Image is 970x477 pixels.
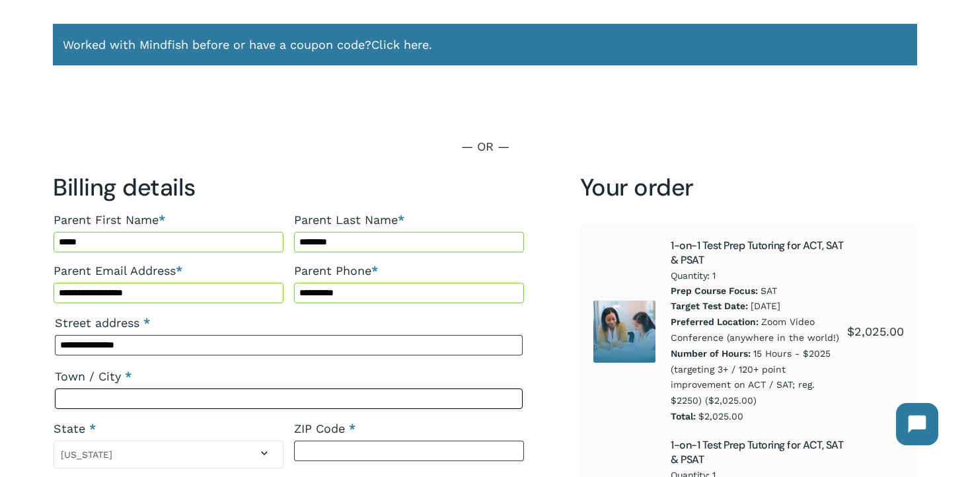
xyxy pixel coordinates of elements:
[847,324,904,338] bdi: 2,025.00
[63,38,371,52] span: Worked with Mindfish before or have a coupon code?
[671,438,843,466] a: 1-on-1 Test Prep Tutoring for ACT, SAT & PSAT
[671,346,847,409] p: 15 Hours - $2025 (targeting 3+ / 120+ point improvement on ACT / SAT; reg. $2250) ($2,025.00)
[847,324,854,338] span: $
[349,422,355,435] abbr: required
[125,369,131,383] abbr: required
[593,301,655,363] img: ACT SAT Tutoring
[294,208,524,232] label: Parent Last Name
[671,409,696,425] dt: Total:
[54,208,283,232] label: Parent First Name
[671,346,751,362] dt: Number of Hours:
[671,268,847,283] span: Quantity: 1
[54,417,283,441] label: State
[671,283,847,299] p: SAT
[53,172,525,203] h3: Billing details
[143,316,150,330] abbr: required
[671,314,759,330] dt: Preferred Location:
[671,283,758,299] dt: Prep Course Focus:
[53,139,917,172] p: — OR —
[580,172,917,203] h3: Your order
[883,390,951,459] iframe: Chatbot
[54,259,283,283] label: Parent Email Address
[294,417,524,441] label: ZIP Code
[55,311,523,335] label: Street address
[55,365,523,388] label: Town / City
[671,299,748,314] dt: Target Test Date:
[671,238,843,267] a: 1-on-1 Test Prep Tutoring for ACT, SAT & PSAT
[371,36,432,54] a: Click here.
[671,299,847,314] p: [DATE]
[294,259,524,283] label: Parent Phone
[671,314,847,346] p: Zoom Video Conference (anywhere in the world!)
[89,422,96,435] abbr: required
[54,445,283,464] span: Colorado
[50,87,920,124] iframe: Secure express checkout frame
[671,409,847,425] p: $2,025.00
[54,441,283,468] span: State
